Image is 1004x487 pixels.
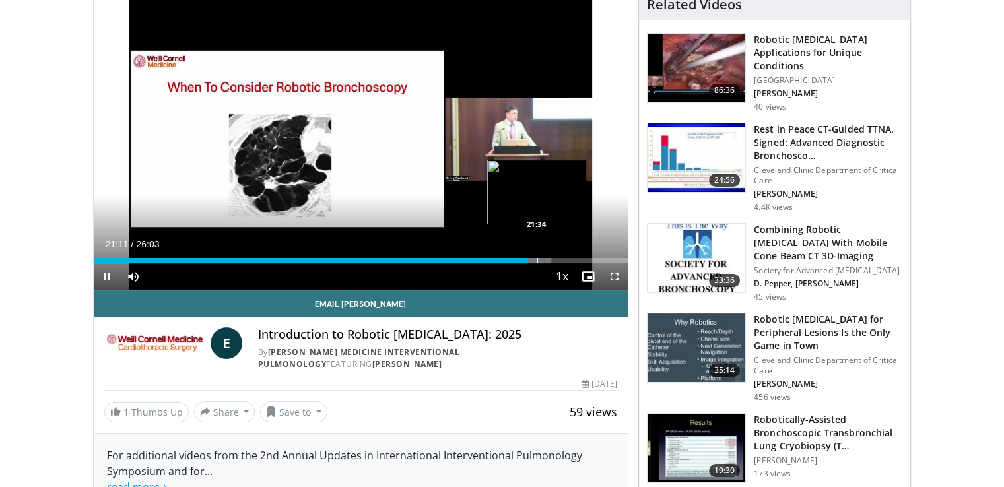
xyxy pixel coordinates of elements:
[258,346,460,370] a: [PERSON_NAME] Medicine Interventional Pulmonology
[260,401,327,422] button: Save to
[487,160,586,224] img: image.jpeg
[754,189,902,199] p: [PERSON_NAME]
[131,239,134,249] span: /
[754,292,786,302] p: 45 views
[372,358,442,370] a: [PERSON_NAME]
[754,75,902,86] p: [GEOGRAPHIC_DATA]
[754,33,902,73] h3: Robotic [MEDICAL_DATA] Applications for Unique Conditions
[104,402,189,422] a: 1 Thumbs Up
[754,413,902,453] h3: Robotically-Assisted Bronchoscopic Transbronchial Lung Cryobiopsy (T…
[754,455,902,466] p: [PERSON_NAME]
[754,202,793,212] p: 4.4K views
[709,84,741,97] span: 86:36
[754,165,902,186] p: Cleveland Clinic Department of Critical Care
[754,88,902,99] p: [PERSON_NAME]
[194,401,255,422] button: Share
[647,33,902,112] a: 86:36 Robotic [MEDICAL_DATA] Applications for Unique Conditions [GEOGRAPHIC_DATA] [PERSON_NAME] 4...
[601,263,628,290] button: Fullscreen
[123,406,129,418] span: 1
[94,290,628,317] a: Email [PERSON_NAME]
[754,469,791,479] p: 173 views
[754,223,902,263] h3: Combining Robotic [MEDICAL_DATA] With Mobile Cone Beam CT 3D-Imaging
[647,123,902,212] a: 24:56 Rest in Peace CT-Guided TTNA. Signed: Advanced Diagnostic Bronchosco… Cleveland Clinic Depa...
[709,174,741,187] span: 24:56
[754,313,902,352] h3: Robotic [MEDICAL_DATA] for Peripheral Lesions Is the Only Game in Town
[258,346,617,370] div: By FEATURING
[754,278,902,289] p: D. Pepper, [PERSON_NAME]
[136,239,159,249] span: 26:03
[709,464,741,477] span: 19:30
[211,327,242,359] a: E
[754,102,786,112] p: 40 views
[94,258,628,263] div: Progress Bar
[754,265,902,276] p: Society for Advanced [MEDICAL_DATA]
[549,263,575,290] button: Playback Rate
[709,274,741,287] span: 33:36
[570,404,617,420] span: 59 views
[648,414,745,482] img: 52dd3ee3-6e28-4c65-b16c-71b166f8207e.150x105_q85_crop-smart_upscale.jpg
[648,123,745,192] img: 8e3631fa-1f2d-4525-9a30-a37646eef5fe.150x105_q85_crop-smart_upscale.jpg
[106,239,129,249] span: 21:11
[754,392,791,403] p: 456 views
[647,313,902,403] a: 35:14 Robotic [MEDICAL_DATA] for Peripheral Lesions Is the Only Game in Town Cleveland Clinic Dep...
[582,378,617,390] div: [DATE]
[647,413,902,483] a: 19:30 Robotically-Assisted Bronchoscopic Transbronchial Lung Cryobiopsy (T… [PERSON_NAME] 173 views
[754,123,902,162] h3: Rest in Peace CT-Guided TTNA. Signed: Advanced Diagnostic Bronchosco…
[94,263,120,290] button: Pause
[709,364,741,377] span: 35:14
[120,263,147,290] button: Mute
[648,224,745,292] img: 86cd2937-da93-43d8-8a88-283a3581e5ef.150x105_q85_crop-smart_upscale.jpg
[104,327,205,359] img: Weill Cornell Medicine Interventional Pulmonology
[754,355,902,376] p: Cleveland Clinic Department of Critical Care
[575,263,601,290] button: Enable picture-in-picture mode
[647,223,902,302] a: 33:36 Combining Robotic [MEDICAL_DATA] With Mobile Cone Beam CT 3D-Imaging Society for Advanced [...
[648,313,745,382] img: e4fc343c-97e4-4c72-9dd4-e9fdd390c2a1.150x105_q85_crop-smart_upscale.jpg
[258,327,617,342] h4: Introduction to Robotic [MEDICAL_DATA]: 2025
[648,34,745,102] img: 865ec577-f8ed-4a8f-9f0b-b0f82b16ecc1.150x105_q85_crop-smart_upscale.jpg
[754,379,902,389] p: [PERSON_NAME]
